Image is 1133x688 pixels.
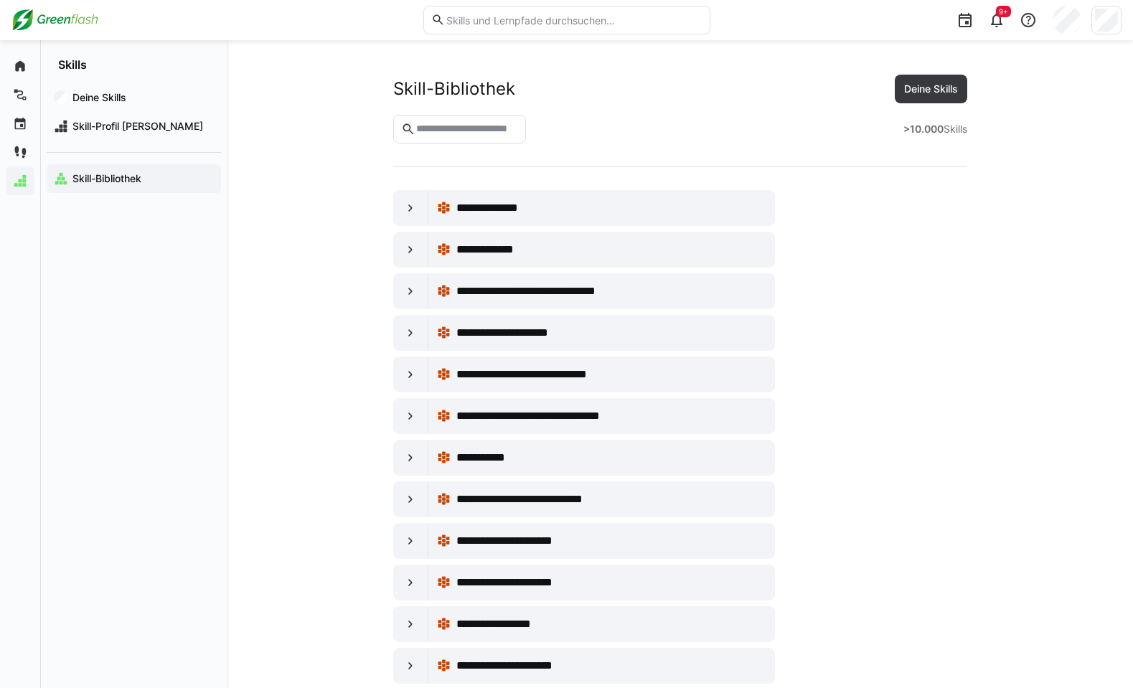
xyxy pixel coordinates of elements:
span: Deine Skills [902,82,960,96]
div: Skills [903,122,967,136]
div: Skill-Bibliothek [393,78,515,100]
strong: >10.000 [903,123,944,135]
span: 9+ [999,7,1008,16]
button: Deine Skills [895,75,967,103]
input: Skills und Lernpfade durchsuchen… [445,14,702,27]
span: Skill-Profil [PERSON_NAME] [70,119,214,133]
